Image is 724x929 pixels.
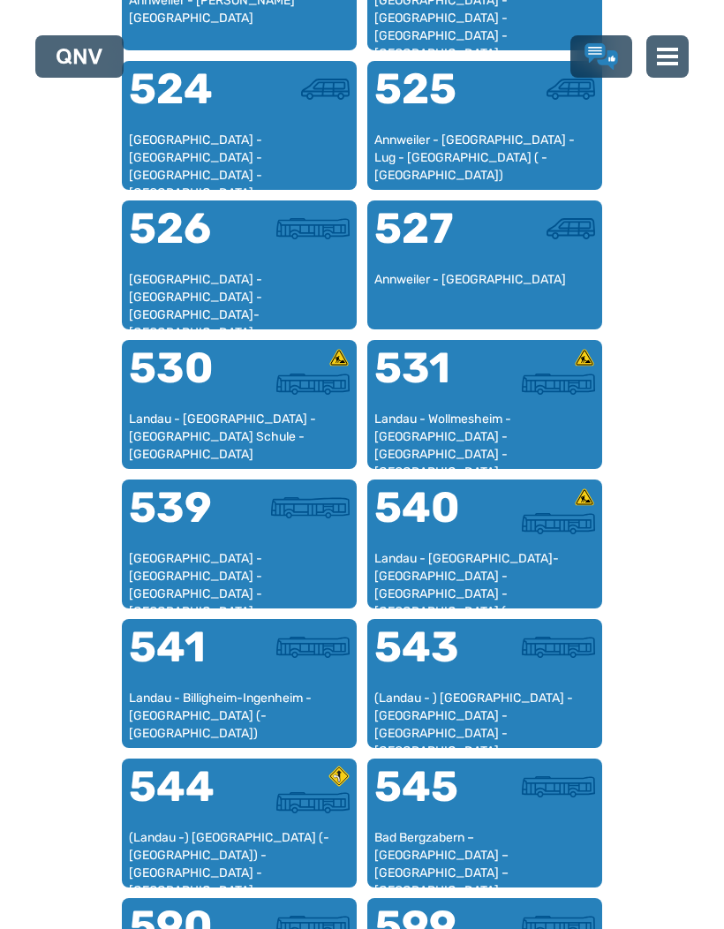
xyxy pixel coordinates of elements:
[276,792,350,813] img: Überlandbus
[374,132,595,184] div: Annweiler - [GEOGRAPHIC_DATA] - Lug - [GEOGRAPHIC_DATA] ( - [GEOGRAPHIC_DATA])
[57,49,102,64] img: QNV Logo
[301,79,350,100] img: Kleinbus
[522,374,595,395] img: Überlandbus
[374,766,485,829] div: 545
[129,487,239,550] div: 539
[374,411,595,463] div: Landau - Wollmesheim - [GEOGRAPHIC_DATA] - [GEOGRAPHIC_DATA] - [GEOGRAPHIC_DATA] - [GEOGRAPHIC_DATA]
[547,79,595,100] img: Kleinbus
[374,487,485,550] div: 540
[129,766,239,829] div: 544
[129,68,239,132] div: 524
[129,411,350,463] div: Landau - [GEOGRAPHIC_DATA] - [GEOGRAPHIC_DATA] Schule - [GEOGRAPHIC_DATA]
[657,46,678,67] img: menu
[374,829,595,881] div: Bad Bergzabern – [GEOGRAPHIC_DATA] – [GEOGRAPHIC_DATA] – [GEOGRAPHIC_DATA]
[374,68,485,132] div: 525
[271,497,350,518] img: Stadtbus
[547,218,595,239] img: Kleinbus
[129,132,350,184] div: [GEOGRAPHIC_DATA] - [GEOGRAPHIC_DATA] - [GEOGRAPHIC_DATA] - [GEOGRAPHIC_DATA] - [GEOGRAPHIC_DATA]
[129,347,239,411] div: 530
[129,829,350,881] div: (Landau -) [GEOGRAPHIC_DATA] (- [GEOGRAPHIC_DATA]) - [GEOGRAPHIC_DATA] - [GEOGRAPHIC_DATA]
[374,690,595,742] div: (Landau - ) [GEOGRAPHIC_DATA] - [GEOGRAPHIC_DATA] - [GEOGRAPHIC_DATA] - [GEOGRAPHIC_DATA]
[129,550,350,602] div: [GEOGRAPHIC_DATA] - [GEOGRAPHIC_DATA] - [GEOGRAPHIC_DATA] - [GEOGRAPHIC_DATA] - [GEOGRAPHIC_DATA]...
[276,637,350,658] img: Überlandbus
[374,208,485,271] div: 527
[374,626,485,690] div: 543
[374,271,595,323] div: Annweiler - [GEOGRAPHIC_DATA]
[522,513,595,534] img: Überlandbus
[584,43,618,70] a: Lob & Kritik
[129,626,239,690] div: 541
[129,208,239,271] div: 526
[522,637,595,658] img: Überlandbus
[57,42,102,71] a: QNV Logo
[522,776,595,797] img: Überlandbus
[276,374,350,395] img: Überlandbus
[129,271,350,323] div: [GEOGRAPHIC_DATA] - [GEOGRAPHIC_DATA] - [GEOGRAPHIC_DATA]-[GEOGRAPHIC_DATA]
[374,550,595,602] div: Landau - [GEOGRAPHIC_DATA]-[GEOGRAPHIC_DATA] - [GEOGRAPHIC_DATA] - [GEOGRAPHIC_DATA] (- [GEOGRAPH...
[129,690,350,742] div: Landau - Billigheim-Ingenheim - [GEOGRAPHIC_DATA] (- [GEOGRAPHIC_DATA])
[374,347,485,411] div: 531
[276,218,350,239] img: Überlandbus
